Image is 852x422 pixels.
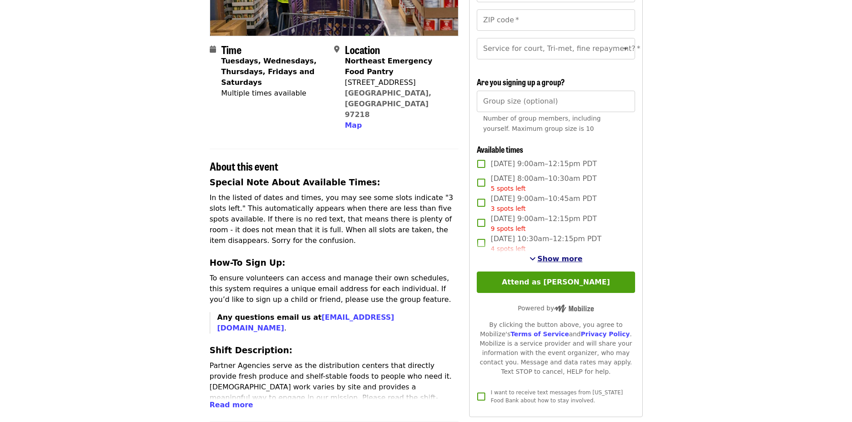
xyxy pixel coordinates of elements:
button: See more timeslots [530,254,583,264]
p: . [217,312,459,334]
i: map-marker-alt icon [334,45,339,54]
span: Number of group members, including yourself. Maximum group size is 10 [483,115,601,132]
strong: Northeast Emergency Food Pantry [345,57,432,76]
span: About this event [210,158,278,174]
button: Read more [210,400,253,410]
p: To ensure volunteers can access and manage their own schedules, this system requires a unique ema... [210,273,459,305]
span: [DATE] 10:30am–12:15pm PDT [491,234,601,254]
img: Powered by Mobilize [554,305,594,313]
strong: Shift Description: [210,346,292,355]
button: Attend as [PERSON_NAME] [477,272,635,293]
span: Location [345,42,380,57]
div: [STREET_ADDRESS] [345,77,451,88]
span: Powered by [518,305,594,312]
strong: Special Note About Available Times: [210,178,381,187]
strong: Tuesdays, Wednesdays, Thursdays, Fridays and Saturdays [221,57,317,87]
a: Terms of Service [510,330,569,338]
span: Map [345,121,362,130]
input: [object Object] [477,91,635,112]
button: Open [619,42,632,55]
button: Map [345,120,362,131]
span: Show more [538,255,583,263]
strong: Any questions email us at [217,313,394,332]
span: 4 spots left [491,245,526,252]
i: calendar icon [210,45,216,54]
span: 3 spots left [491,205,526,212]
span: Available times [477,143,523,155]
div: By clicking the button above, you agree to Mobilize's and . Mobilize is a service provider and wi... [477,320,635,376]
div: Multiple times available [221,88,327,99]
span: I want to receive text messages from [US_STATE] Food Bank about how to stay involved. [491,389,623,404]
span: 9 spots left [491,225,526,232]
span: 5 spots left [491,185,526,192]
a: Privacy Policy [581,330,630,338]
span: [DATE] 9:00am–10:45am PDT [491,193,597,213]
span: [DATE] 9:00am–12:15pm PDT [491,213,597,234]
input: ZIP code [477,9,635,31]
strong: How-To Sign Up: [210,258,286,267]
a: [GEOGRAPHIC_DATA], [GEOGRAPHIC_DATA] 97218 [345,89,432,119]
span: Are you signing up a group? [477,76,565,88]
span: Time [221,42,242,57]
span: Read more [210,401,253,409]
p: In the listed of dates and times, you may see some slots indicate "3 slots left." This automatica... [210,192,459,246]
span: [DATE] 8:00am–10:30am PDT [491,173,597,193]
span: [DATE] 9:00am–12:15pm PDT [491,159,597,169]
